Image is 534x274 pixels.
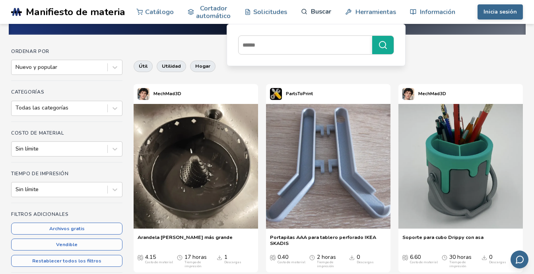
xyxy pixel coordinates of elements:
span: Descargas [349,254,355,260]
a: Soporte para cubo Drippy con asa [402,234,484,246]
font: Buscar [311,8,331,15]
font: Catálogo [145,8,174,16]
img: Perfil de MechMad3D [402,88,414,100]
div: Costo de material [145,260,173,264]
font: 0 [357,254,360,260]
a: Arandela [PERSON_NAME] más grande [138,234,233,246]
button: Vendible [11,239,122,251]
h4: Costo de material [11,130,122,136]
h4: Ordenar por [11,49,122,54]
input: Todas las categorías [16,105,17,111]
font: 2 horas [317,254,336,260]
a: Portapilas AAA para tablero perforado IKEA SKADIS [270,234,386,246]
a: Perfil de MechMad3DMechMad3D [398,84,450,104]
img: Perfil de MechMad3D [138,88,150,100]
font: 0 [489,254,492,260]
button: Archivos gratis [11,223,122,235]
button: Restablecer todos los filtros [11,255,122,267]
a: Perfil de PartsToPrintPartsToPrint [266,84,317,104]
span: Descargas [217,254,222,260]
font: 0.40 [278,254,288,260]
div: Tiempo de impresión [184,260,214,268]
div: Descargas [224,260,241,264]
input: Sin límite [16,146,17,152]
button: útil [134,61,153,72]
div: Tiempo de impresión [317,260,347,268]
font: 4.15 [145,254,156,260]
button: Enviar comentarios por correo electrónico [511,251,528,268]
span: Costo promedio [270,254,276,260]
font: 1 [224,254,227,260]
input: Nuevo y popular [16,64,17,70]
span: Tiempo medio de impresión [442,254,447,260]
h4: Tiempo de impresión [11,171,122,176]
img: Perfil de PartsToPrint [270,88,282,100]
span: Descargas [482,254,487,260]
font: Cortador automático [196,4,231,20]
p: PartsToPrint [286,90,313,98]
input: Sin límite [16,186,17,193]
font: Información [420,8,455,16]
button: Inicia sesión [478,4,523,20]
font: 6.60 [410,254,421,260]
span: Costo promedio [138,254,143,260]
div: Costo de material [278,260,305,264]
h4: Filtros adicionales [11,211,122,217]
span: Tiempo medio de impresión [177,254,183,260]
div: Descargas [357,260,374,264]
p: MechMad3D [418,90,446,98]
div: Costo de material [410,260,438,264]
span: Manifiesto de materia [26,6,125,18]
font: 30 horas [449,254,472,260]
h4: Categorías [11,89,122,95]
div: Descargas [489,260,506,264]
span: Costo promedio [402,254,408,260]
p: MechMad3D [153,90,181,98]
font: Herramientas [355,8,396,16]
button: utilidad [157,61,186,72]
button: hogar [190,61,216,72]
span: Tiempo medio de impresión [309,254,315,260]
div: Tiempo de impresión [449,260,479,268]
font: 17 horas [184,254,207,260]
a: Perfil de MechMad3DMechMad3D [134,84,185,104]
font: Solicitudes [253,8,287,16]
